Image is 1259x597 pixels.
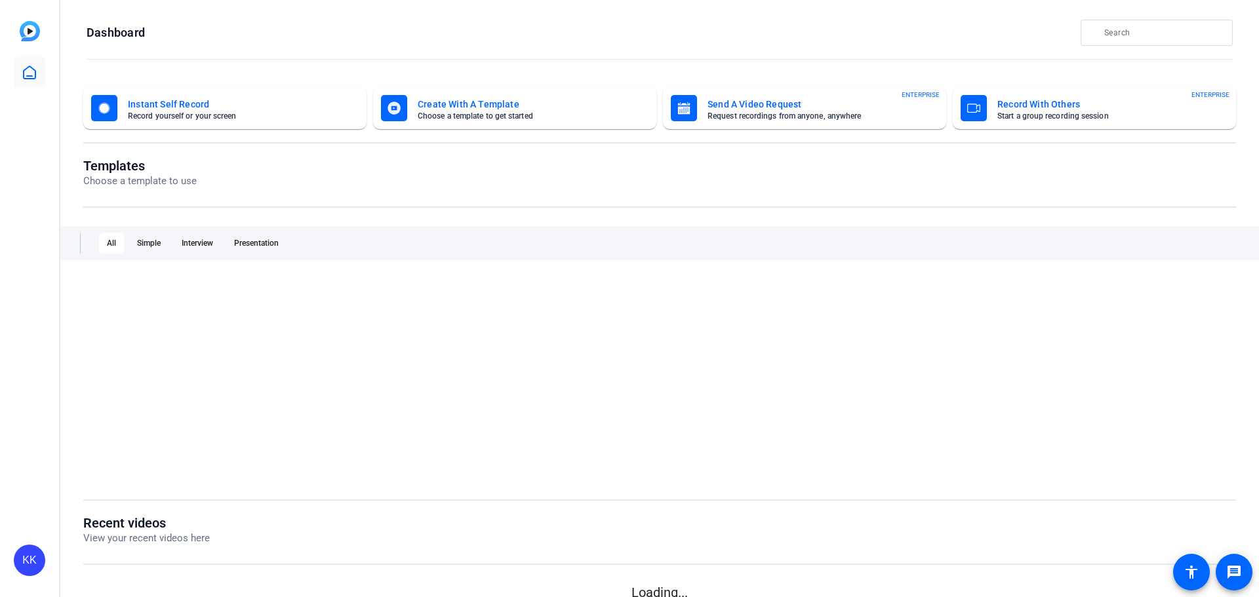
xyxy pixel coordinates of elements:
[14,545,45,576] div: KK
[418,112,628,120] mat-card-subtitle: Choose a template to get started
[226,233,287,254] div: Presentation
[129,233,169,254] div: Simple
[83,531,210,546] p: View your recent videos here
[1226,564,1242,580] mat-icon: message
[83,87,367,129] button: Instant Self RecordRecord yourself or your screen
[87,25,145,41] h1: Dashboard
[418,96,628,112] mat-card-title: Create With A Template
[83,174,197,189] p: Choose a template to use
[1191,90,1229,100] span: ENTERPRISE
[128,96,338,112] mat-card-title: Instant Self Record
[997,112,1207,120] mat-card-subtitle: Start a group recording session
[83,158,197,174] h1: Templates
[997,96,1207,112] mat-card-title: Record With Others
[708,112,917,120] mat-card-subtitle: Request recordings from anyone, anywhere
[1184,564,1199,580] mat-icon: accessibility
[174,233,221,254] div: Interview
[128,112,338,120] mat-card-subtitle: Record yourself or your screen
[663,87,946,129] button: Send A Video RequestRequest recordings from anyone, anywhereENTERPRISE
[99,233,124,254] div: All
[953,87,1236,129] button: Record With OthersStart a group recording sessionENTERPRISE
[1104,25,1222,41] input: Search
[20,21,40,41] img: blue-gradient.svg
[373,87,656,129] button: Create With A TemplateChoose a template to get started
[83,515,210,531] h1: Recent videos
[708,96,917,112] mat-card-title: Send A Video Request
[902,90,940,100] span: ENTERPRISE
